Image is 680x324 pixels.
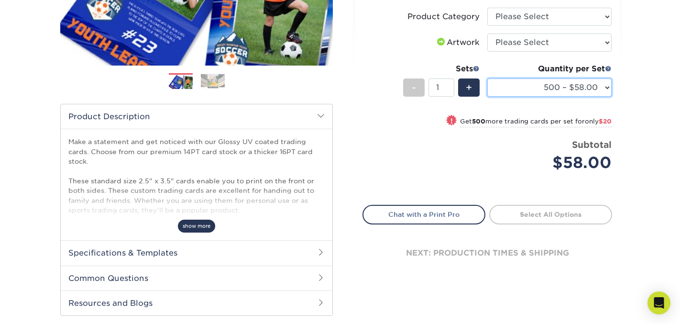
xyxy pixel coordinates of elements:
div: Quantity per Set [487,63,612,75]
span: - [412,80,416,95]
h2: Product Description [61,104,332,129]
img: Trading Cards 02 [201,74,225,89]
strong: Subtotal [572,139,612,150]
p: Make a statement and get noticed with our Glossy UV coated trading cards. Choose from our premium... [68,137,325,254]
span: show more [178,220,215,233]
span: only [585,118,612,125]
div: Open Intercom Messenger [647,291,670,314]
img: Trading Cards 01 [169,74,193,90]
div: Artwork [435,37,480,48]
h2: Resources and Blogs [61,290,332,315]
h2: Specifications & Templates [61,240,332,265]
iframe: Google Customer Reviews [2,295,81,321]
span: $20 [599,118,612,125]
span: + [466,80,472,95]
div: Product Category [407,11,480,22]
a: Chat with a Print Pro [362,205,485,224]
div: Sets [403,63,480,75]
strong: 500 [472,118,485,125]
a: Select All Options [489,205,612,224]
span: ! [450,116,453,126]
small: Get more trading cards per set for [460,118,612,127]
div: $58.00 [494,151,612,174]
div: next: production times & shipping [362,224,612,282]
h2: Common Questions [61,266,332,290]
